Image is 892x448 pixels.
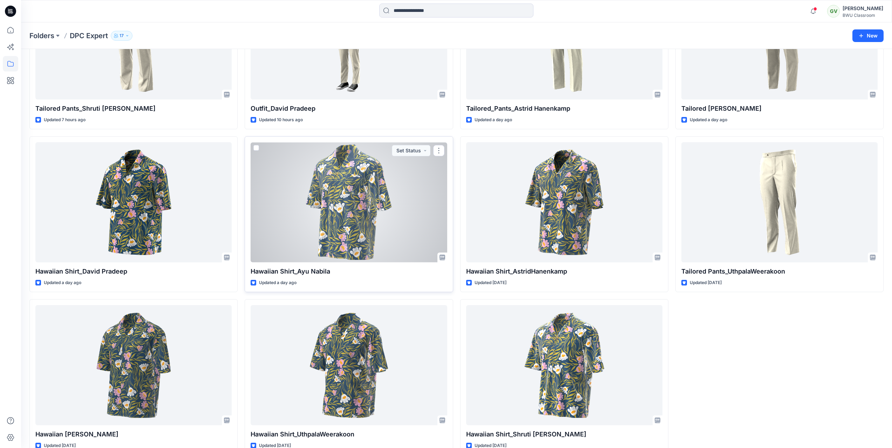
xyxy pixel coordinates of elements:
p: Hawaiian Shirt_AstridHanenkamp [466,267,662,276]
button: New [852,29,884,42]
p: Updated a day ago [690,116,727,124]
p: Updated a day ago [475,116,512,124]
p: Tailored Pants_UthpalaWeerakoon [681,267,878,276]
p: Updated 7 hours ago [44,116,86,124]
p: Updated 10 hours ago [259,116,303,124]
a: Hawaiian Shirt_Shruti Rathor [466,305,662,425]
p: Hawaiian [PERSON_NAME] [35,429,232,439]
p: Updated a day ago [44,279,81,287]
button: 17 [111,31,132,41]
p: Hawaiian Shirt_Ayu Nabila [251,267,447,276]
div: GV [827,5,840,18]
a: Folders [29,31,54,41]
a: Hawaiian Shirt_Ayu Nabila [251,142,447,262]
p: Tailored Pants_Shruti [PERSON_NAME] [35,104,232,113]
p: Hawaiian Shirt_UthpalaWeerakoon [251,429,447,439]
p: 17 [120,32,124,40]
p: Updated [DATE] [475,279,506,287]
p: Tailored_Pants_Astrid Hanenkamp [466,104,662,113]
a: Tailored Pants_UthpalaWeerakoon [681,142,878,262]
p: DPC Expert [70,31,108,41]
p: Outfit_David Pradeep [251,104,447,113]
a: Hawaiian Shirt_Lisha Sanders [35,305,232,425]
p: Hawaiian Shirt_David Pradeep [35,267,232,276]
a: Hawaiian Shirt_AstridHanenkamp [466,142,662,262]
p: Updated [DATE] [690,279,722,287]
p: Updated a day ago [259,279,297,287]
p: Hawaiian Shirt_Shruti [PERSON_NAME] [466,429,662,439]
a: Hawaiian Shirt_David Pradeep [35,142,232,262]
p: Tailored [PERSON_NAME] [681,104,878,113]
div: BWU Classroom [843,13,883,18]
a: Hawaiian Shirt_UthpalaWeerakoon [251,305,447,425]
div: [PERSON_NAME] [843,4,883,13]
